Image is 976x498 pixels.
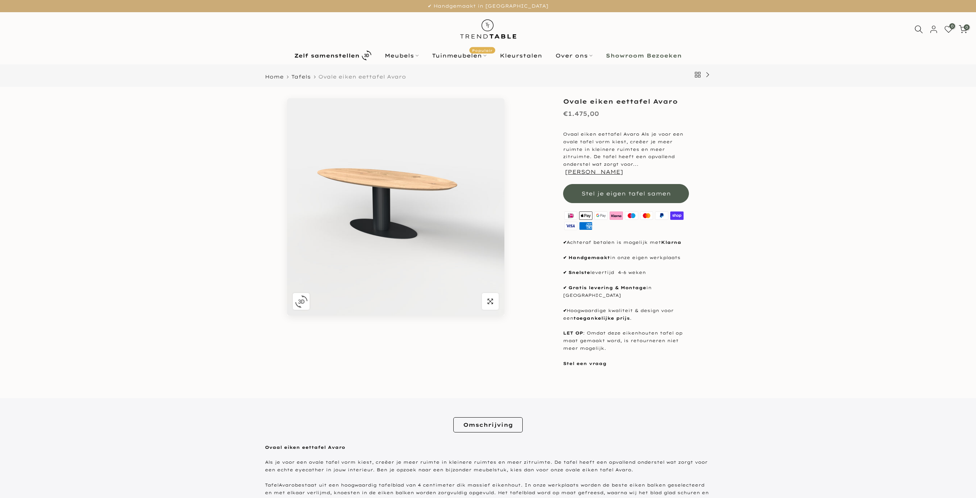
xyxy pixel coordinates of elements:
[288,49,378,62] a: Zelf samenstellen
[573,315,630,321] strong: toegankelijke prijs
[639,211,654,221] img: master
[563,254,689,262] p: in onze eigen werkplaats
[10,2,966,10] p: ✔ Handgemaakt in [GEOGRAPHIC_DATA]
[563,270,567,275] strong: ✔
[563,330,583,336] strong: LET OP
[291,74,311,79] a: Tafels
[568,285,646,290] strong: Gratis levering & Montage
[265,445,345,450] strong: Ovaal eiken eettafel Avaro
[318,74,406,80] span: Ovale eiken eettafel Avaro
[563,184,689,203] button: Stel je eigen tafel samen
[654,211,669,221] img: paypal
[606,53,682,58] b: Showroom Bezoeken
[565,168,623,175] button: [PERSON_NAME]
[594,211,609,221] img: google pay
[661,240,681,245] strong: Klarna
[563,211,578,221] img: ideal
[265,459,711,474] p: Als je voor een ovale tafel vorm kiest, creëer je meer ruimte in kleinere ruimtes en meer zitruim...
[1,459,39,497] iframe: toggle-frame
[568,270,590,275] strong: Snelste
[563,240,567,245] strong: ✔
[568,255,610,260] strong: Handgemaakt
[295,295,308,308] img: 3D_icon.svg
[944,25,953,34] a: 0
[563,221,578,231] img: visa
[549,51,599,60] a: Over ons
[294,53,360,58] b: Zelf samenstellen
[578,211,594,221] img: apple pay
[563,361,607,366] a: Stel een vraag
[425,51,493,60] a: TuinmeubelenPopulair
[563,285,567,290] strong: ✔
[265,74,284,79] a: Home
[964,24,970,30] span: 0
[455,12,522,46] img: trend-table
[578,221,594,231] img: american express
[624,211,639,221] img: maestro
[453,417,523,432] a: Omschrijving
[949,23,955,29] span: 0
[563,284,689,299] p: in [GEOGRAPHIC_DATA]
[563,255,567,260] strong: ✔
[563,308,567,313] strong: ✔
[378,51,425,60] a: Meubels
[563,307,689,322] p: Hoogwaardige kwaliteit & design voor een .
[563,98,689,104] h1: Ovale eiken eettafel Avaro
[493,51,549,60] a: Kleurstalen
[608,211,624,221] img: klarna
[563,330,689,352] p: : Omdat deze eikenhouten tafel op maat gemaakt word, is retourneren niet meer mogelijk.
[279,482,295,488] span: Avaro
[563,269,689,277] p: levertijd 4-6 weken
[563,131,689,176] p: Ovaal eiken eettafel Avaro Als je voor een ovale tafel vorm kiest, creëer je meer ruimte in klein...
[563,108,599,119] div: €1.475,00
[563,239,689,247] p: Achteraf betalen is mogelijk met
[469,47,495,53] span: Populair
[599,51,689,60] a: Showroom Bezoeken
[669,211,685,221] img: shopify pay
[959,25,967,34] a: 0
